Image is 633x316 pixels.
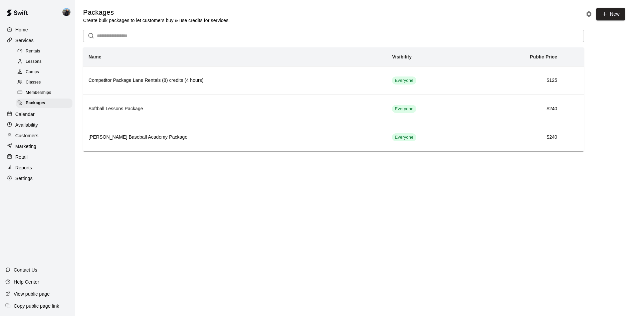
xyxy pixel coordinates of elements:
[26,100,45,107] span: Packages
[16,67,72,77] div: Camps
[88,105,381,113] h6: Softball Lessons Package
[16,78,72,87] div: Classes
[16,56,75,67] a: Lessons
[5,152,70,162] a: Retail
[26,69,39,75] span: Camps
[16,67,75,77] a: Camps
[16,57,72,66] div: Lessons
[392,105,416,113] div: This service is visible to all of your customers
[15,122,38,128] p: Availability
[16,99,72,108] div: Packages
[16,88,72,98] div: Memberships
[26,79,41,86] span: Classes
[88,54,101,59] b: Name
[596,8,625,20] a: New
[14,267,37,273] p: Contact Us
[392,54,412,59] b: Visibility
[392,77,416,84] span: Everyone
[26,48,40,55] span: Rentals
[16,77,75,88] a: Classes
[14,279,39,285] p: Help Center
[61,5,75,19] div: Coach Cruz
[392,133,416,141] div: This service is visible to all of your customers
[83,8,230,17] h5: Packages
[15,154,28,160] p: Retail
[15,175,33,182] p: Settings
[88,77,381,84] h6: Competitor Package Lane Rentals (8) credits (4 hours)
[83,47,584,151] table: simple table
[5,173,70,183] a: Settings
[15,132,38,139] p: Customers
[15,164,32,171] p: Reports
[392,106,416,112] span: Everyone
[530,54,557,59] b: Public Price
[62,8,70,16] img: Coach Cruz
[15,143,36,150] p: Marketing
[16,47,72,56] div: Rentals
[5,131,70,141] a: Customers
[14,303,59,309] p: Copy public page link
[16,98,75,109] a: Packages
[5,120,70,130] a: Availability
[5,141,70,151] a: Marketing
[83,17,230,24] p: Create bulk packages to let customers buy & use credits for services.
[476,134,557,141] h6: $240
[5,109,70,119] a: Calendar
[16,88,75,98] a: Memberships
[26,90,51,96] span: Memberships
[15,26,28,33] p: Home
[5,35,70,45] a: Services
[476,77,557,84] h6: $125
[16,46,75,56] a: Rentals
[584,9,594,19] button: Packages settings
[14,291,50,297] p: View public page
[392,76,416,85] div: This service is visible to all of your customers
[15,111,35,118] p: Calendar
[5,163,70,173] a: Reports
[476,105,557,113] h6: $240
[88,134,381,141] h6: [PERSON_NAME] Baseball Academy Package
[5,25,70,35] a: Home
[26,58,42,65] span: Lessons
[15,37,34,44] p: Services
[392,134,416,141] span: Everyone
